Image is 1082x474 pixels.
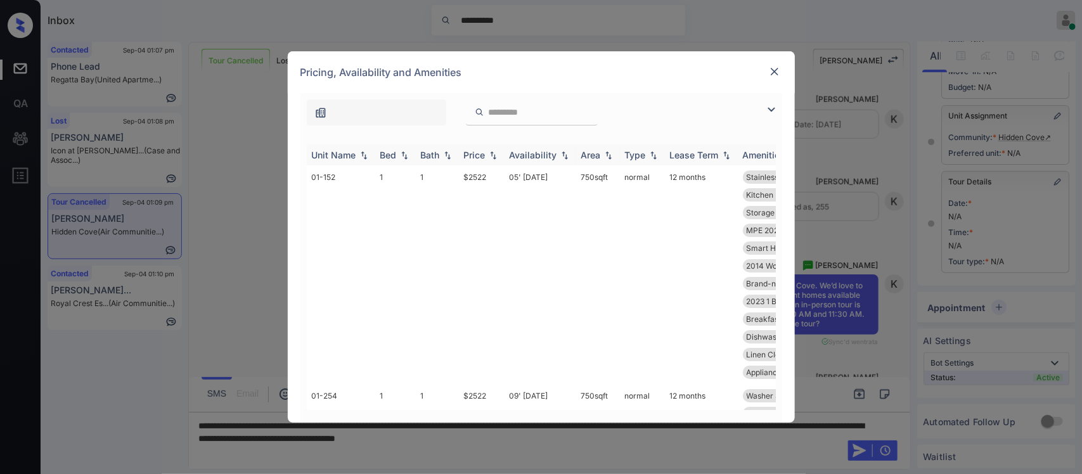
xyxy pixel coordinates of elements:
[747,391,813,400] span: Washer Stackabl...
[747,208,808,217] span: Storage Additio...
[747,243,817,253] span: Smart Home Door...
[747,332,789,342] span: Dishwasher
[307,165,375,384] td: 01-152
[375,165,416,384] td: 1
[747,190,800,200] span: Kitchen Pantry
[647,151,660,160] img: sorting
[747,297,813,306] span: 2023 1 Bedroom ...
[380,150,397,160] div: Bed
[314,106,327,119] img: icon-zuma
[576,165,620,384] td: 750 sqft
[625,150,646,160] div: Type
[720,151,733,160] img: sorting
[416,165,459,384] td: 1
[670,150,719,160] div: Lease Term
[288,51,795,93] div: Pricing, Availability and Amenities
[665,165,738,384] td: 12 months
[398,151,411,160] img: sorting
[747,350,805,359] span: Linen Closet In...
[357,151,370,160] img: sorting
[747,279,813,288] span: Brand-new Kitch...
[747,226,813,235] span: MPE 2023 Pool F...
[743,150,785,160] div: Amenities
[764,102,779,117] img: icon-zuma
[487,151,499,160] img: sorting
[747,314,809,324] span: Breakfast Bar/n...
[505,165,576,384] td: 05' [DATE]
[620,165,665,384] td: normal
[441,151,454,160] img: sorting
[747,261,812,271] span: 2014 Wood Floor...
[459,165,505,384] td: $2522
[747,409,805,418] span: Stainless Steel...
[510,150,557,160] div: Availability
[421,150,440,160] div: Bath
[602,151,615,160] img: sorting
[581,150,601,160] div: Area
[464,150,486,160] div: Price
[312,150,356,160] div: Unit Name
[747,172,805,182] span: Stainless Steel...
[475,106,484,118] img: icon-zuma
[768,65,781,78] img: close
[558,151,571,160] img: sorting
[747,368,808,377] span: Appliances Stai...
